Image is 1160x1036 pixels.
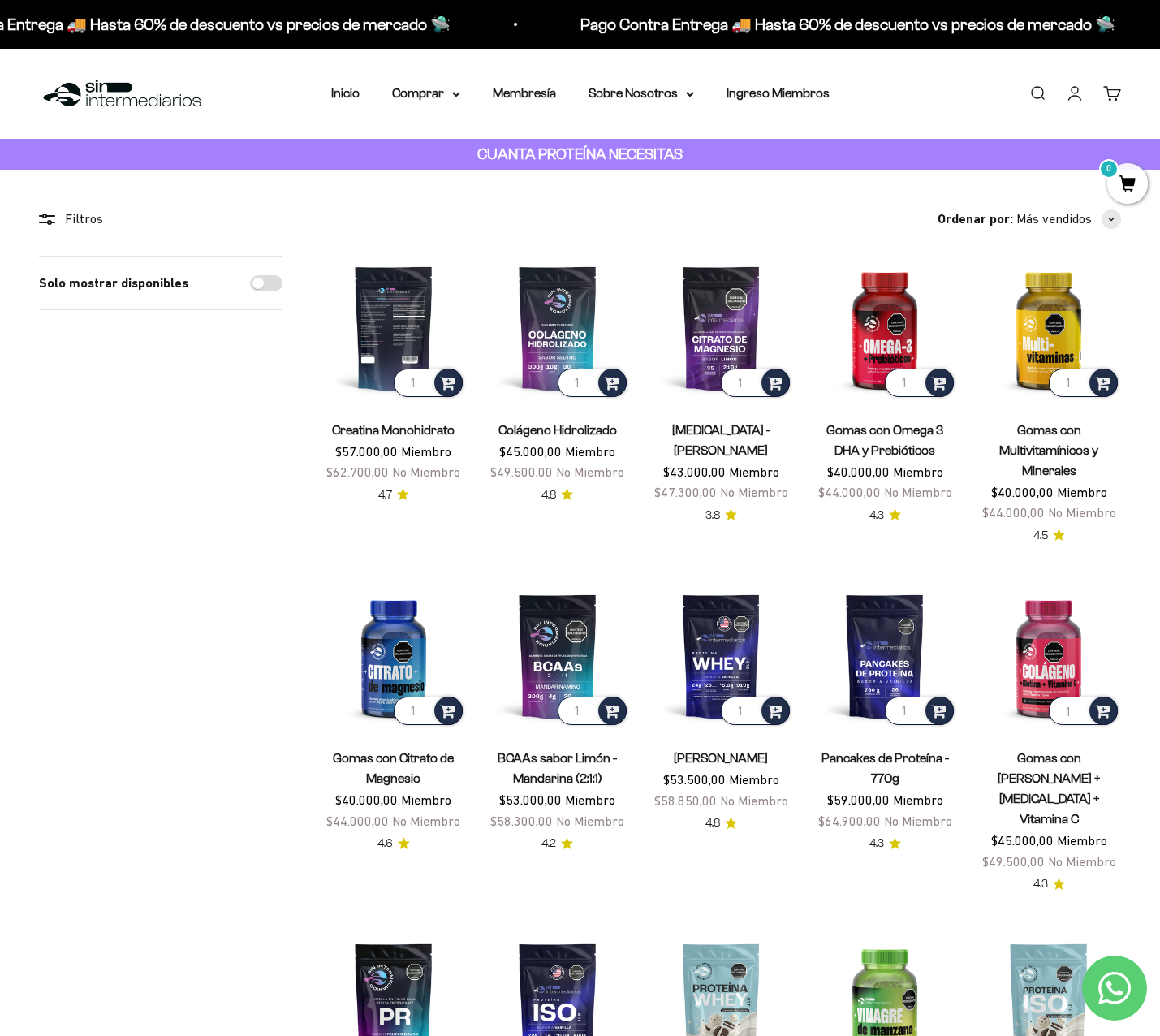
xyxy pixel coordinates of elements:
a: Gomas con [PERSON_NAME] + [MEDICAL_DATA] + Vitamina C [998,751,1100,826]
span: Miembro [1057,485,1107,499]
span: 4.8 [541,486,556,504]
span: Miembro [729,772,779,787]
summary: Comprar [392,83,460,104]
span: No Miembro [1048,505,1116,520]
span: Miembro [401,792,451,807]
span: 4.5 [1033,527,1048,545]
a: Gomas con Omega 3 DHA y Prebióticos [826,423,943,457]
span: $58.300,00 [490,814,553,828]
p: Pago Contra Entrega 🚚 Hasta 60% de descuento vs precios de mercado 🛸 [580,11,1115,37]
a: BCAAs sabor Limón - Mandarina (2:1:1) [498,751,617,785]
label: Solo mostrar disponibles [39,273,188,294]
span: Miembro [401,444,451,459]
span: $62.700,00 [326,464,389,479]
span: $45.000,00 [499,444,562,459]
span: Ordenar por: [938,209,1013,230]
a: 4.24.2 de 5.0 estrellas [541,835,573,853]
span: 3.8 [705,507,720,524]
a: Ingreso Miembros [727,86,830,100]
span: 4.3 [869,507,884,524]
mark: 0 [1099,159,1119,179]
span: 4.3 [869,835,884,853]
span: $53.500,00 [663,772,726,787]
span: Miembro [893,464,943,479]
span: $49.500,00 [982,854,1045,869]
span: $40.000,00 [827,464,890,479]
span: $49.500,00 [490,464,553,479]
a: 4.34.3 de 5.0 estrellas [869,507,901,524]
span: 4.7 [378,486,392,504]
span: No Miembro [392,814,460,828]
span: No Miembro [884,485,952,499]
a: [MEDICAL_DATA] - [PERSON_NAME] [672,423,770,457]
a: Creatina Monohidrato [332,423,455,437]
a: 4.34.3 de 5.0 estrellas [1033,875,1065,893]
span: No Miembro [884,814,952,828]
span: $40.000,00 [335,792,398,807]
span: $53.000,00 [499,792,562,807]
span: 4.8 [705,814,720,832]
a: [PERSON_NAME] [674,751,768,765]
span: $43.000,00 [663,464,726,479]
span: $64.900,00 [818,814,881,828]
span: 4.2 [541,835,556,853]
span: Miembro [729,464,779,479]
strong: CUANTA PROTEÍNA NECESITAS [477,145,683,162]
span: No Miembro [556,464,624,479]
a: 0 [1107,176,1148,194]
span: No Miembro [556,814,624,828]
a: 3.83.8 de 5.0 estrellas [705,507,737,524]
span: $47.300,00 [654,485,717,499]
span: Miembro [565,444,615,459]
a: Gomas con Multivitamínicos y Minerales [999,423,1098,477]
span: Más vendidos [1016,209,1092,230]
a: 4.84.8 de 5.0 estrellas [705,814,737,832]
a: Colágeno Hidrolizado [498,423,617,437]
a: 4.64.6 de 5.0 estrellas [377,835,410,853]
a: 4.84.8 de 5.0 estrellas [541,486,573,504]
span: $44.000,00 [326,814,389,828]
span: No Miembro [1048,854,1116,869]
span: Miembro [893,792,943,807]
span: 4.6 [377,835,393,853]
span: $44.000,00 [982,505,1045,520]
span: $58.850,00 [654,793,717,808]
span: 4.3 [1033,875,1048,893]
a: 4.54.5 de 5.0 estrellas [1033,527,1065,545]
span: $44.000,00 [818,485,881,499]
a: Membresía [493,86,556,100]
span: No Miembro [720,485,788,499]
div: Filtros [39,209,282,230]
span: No Miembro [392,464,460,479]
span: No Miembro [720,793,788,808]
span: $45.000,00 [991,833,1054,848]
a: Pancakes de Proteína - 770g [821,751,949,785]
span: $59.000,00 [827,792,890,807]
a: 4.34.3 de 5.0 estrellas [869,835,901,853]
a: Gomas con Citrato de Magnesio [333,751,454,785]
a: 4.74.7 de 5.0 estrellas [378,486,409,504]
summary: Sobre Nosotros [589,83,694,104]
span: $40.000,00 [991,485,1054,499]
span: $57.000,00 [335,444,398,459]
span: Miembro [1057,833,1107,848]
a: Inicio [331,86,360,100]
img: Creatina Monohidrato [321,256,466,400]
span: Miembro [565,792,615,807]
button: Más vendidos [1016,209,1121,230]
